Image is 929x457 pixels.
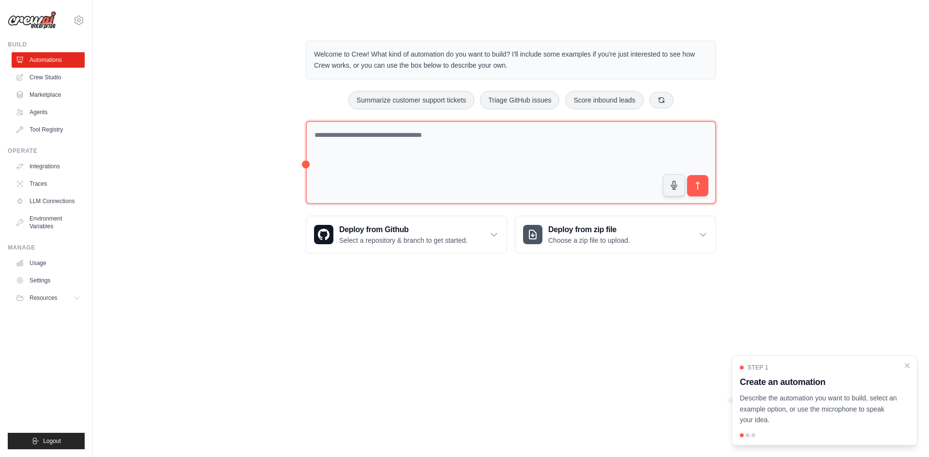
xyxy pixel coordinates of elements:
[348,91,474,109] button: Summarize customer support tickets
[339,236,467,245] p: Select a repository & branch to get started.
[12,52,85,68] a: Automations
[12,104,85,120] a: Agents
[8,41,85,48] div: Build
[748,364,768,371] span: Step 1
[548,224,630,236] h3: Deploy from zip file
[12,290,85,306] button: Resources
[12,255,85,271] a: Usage
[12,87,85,103] a: Marketplace
[548,236,630,245] p: Choose a zip file to upload.
[8,244,85,251] div: Manage
[8,11,56,29] img: Logo
[12,70,85,85] a: Crew Studio
[12,193,85,209] a: LLM Connections
[881,411,929,457] div: Widget chat
[480,91,559,109] button: Triage GitHub issues
[30,294,57,302] span: Resources
[12,159,85,174] a: Integrations
[12,122,85,137] a: Tool Registry
[565,91,644,109] button: Score inbound leads
[903,362,911,369] button: Close walkthrough
[12,273,85,288] a: Settings
[43,437,61,445] span: Logout
[339,224,467,236] h3: Deploy from Github
[740,393,898,426] p: Describe the automation you want to build, select an example option, or use the microphone to spe...
[8,433,85,449] button: Logout
[314,49,708,71] p: Welcome to Crew! What kind of automation do you want to build? I'll include some examples if you'...
[740,375,898,389] h3: Create an automation
[12,211,85,234] a: Environment Variables
[8,147,85,155] div: Operate
[12,176,85,192] a: Traces
[881,411,929,457] iframe: Chat Widget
